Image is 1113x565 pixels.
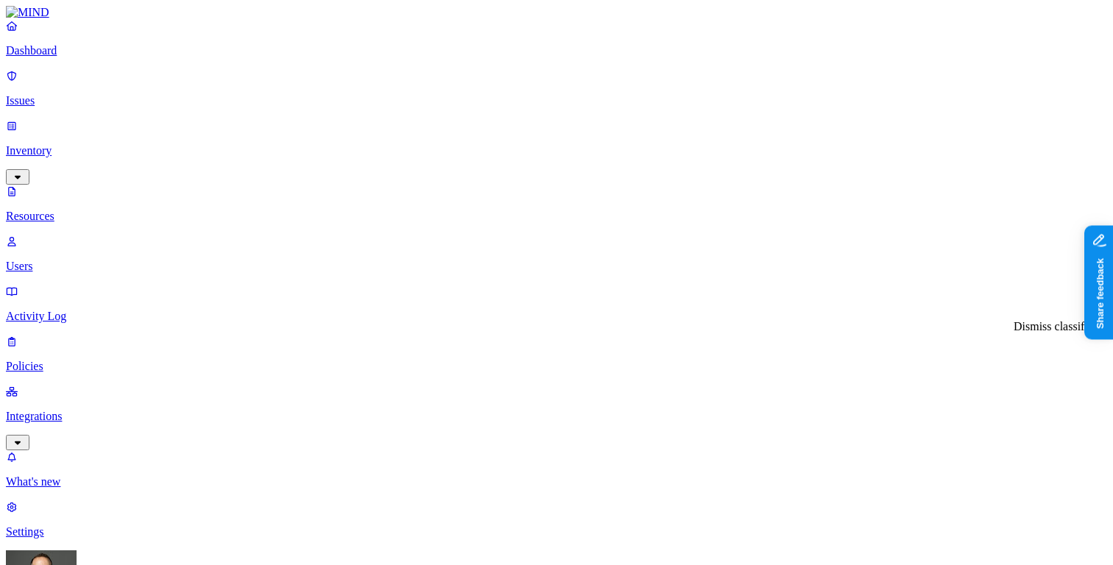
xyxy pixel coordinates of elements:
[6,144,1107,157] p: Inventory
[6,475,1107,488] p: What's new
[6,210,1107,223] p: Resources
[6,94,1107,107] p: Issues
[6,360,1107,373] p: Policies
[6,44,1107,57] p: Dashboard
[6,310,1107,323] p: Activity Log
[6,6,49,19] img: MIND
[6,260,1107,273] p: Users
[6,410,1107,423] p: Integrations
[6,525,1107,539] p: Settings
